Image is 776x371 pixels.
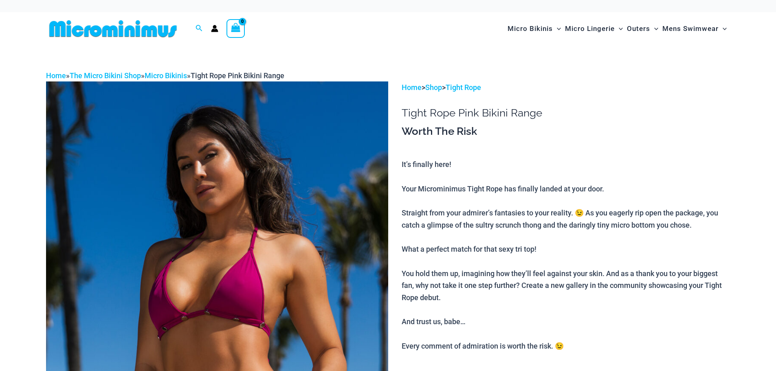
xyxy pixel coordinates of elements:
[70,71,141,80] a: The Micro Bikini Shop
[46,71,66,80] a: Home
[145,71,187,80] a: Micro Bikinis
[660,16,729,41] a: Mens SwimwearMenu ToggleMenu Toggle
[46,20,180,38] img: MM SHOP LOGO FLAT
[650,18,658,39] span: Menu Toggle
[553,18,561,39] span: Menu Toggle
[719,18,727,39] span: Menu Toggle
[402,125,730,138] h3: Worth The Risk
[563,16,625,41] a: Micro LingerieMenu ToggleMenu Toggle
[615,18,623,39] span: Menu Toggle
[211,25,218,32] a: Account icon link
[402,107,730,119] h1: Tight Rope Pink Bikini Range
[506,16,563,41] a: Micro BikinisMenu ToggleMenu Toggle
[662,18,719,39] span: Mens Swimwear
[565,18,615,39] span: Micro Lingerie
[627,18,650,39] span: Outers
[446,83,481,92] a: Tight Rope
[504,15,730,42] nav: Site Navigation
[402,158,730,352] p: It’s finally here! Your Microminimus Tight Rope has finally landed at your door. Straight from yo...
[46,71,284,80] span: » » »
[508,18,553,39] span: Micro Bikinis
[402,81,730,94] p: > >
[226,19,245,38] a: View Shopping Cart, empty
[425,83,442,92] a: Shop
[196,24,203,34] a: Search icon link
[191,71,284,80] span: Tight Rope Pink Bikini Range
[402,83,422,92] a: Home
[625,16,660,41] a: OutersMenu ToggleMenu Toggle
